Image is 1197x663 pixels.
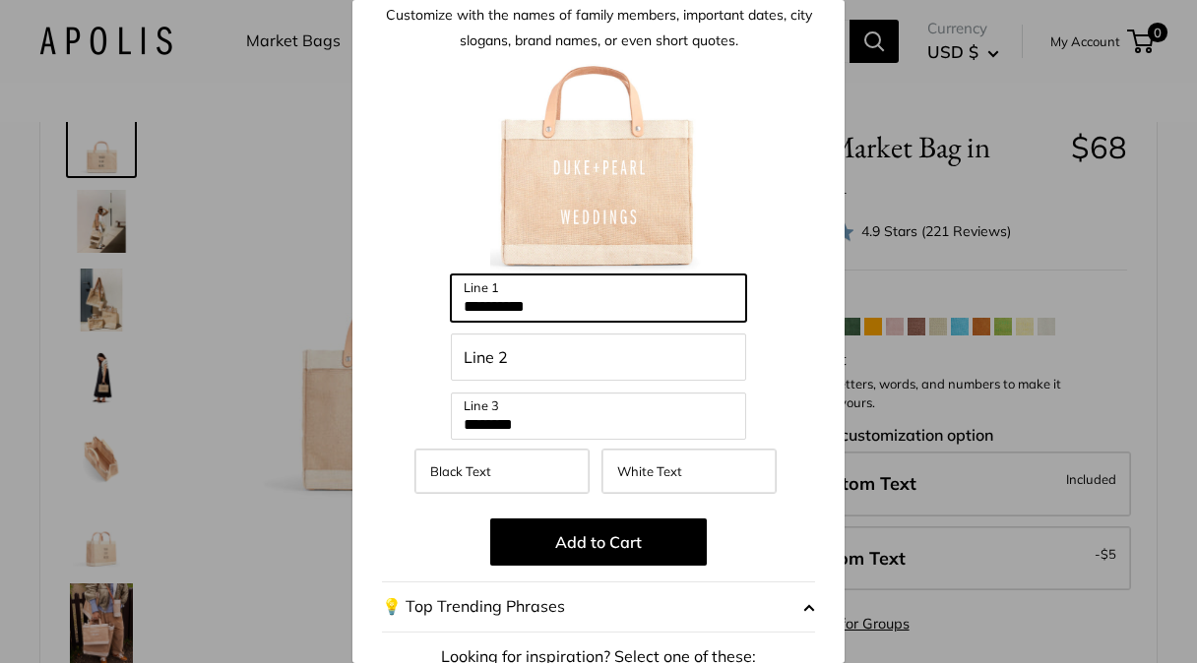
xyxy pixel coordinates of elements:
[382,581,815,633] button: 💡 Top Trending Phrases
[490,58,707,274] img: customizer-prod
[601,449,777,494] label: White Text
[617,463,682,479] span: White Text
[430,463,491,479] span: Black Text
[382,2,815,53] p: Customize with the names of family members, important dates, city slogans, brand names, or even s...
[414,449,590,494] label: Black Text
[490,518,707,566] button: Add to Cart
[16,588,211,647] iframe: Sign Up via Text for Offers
